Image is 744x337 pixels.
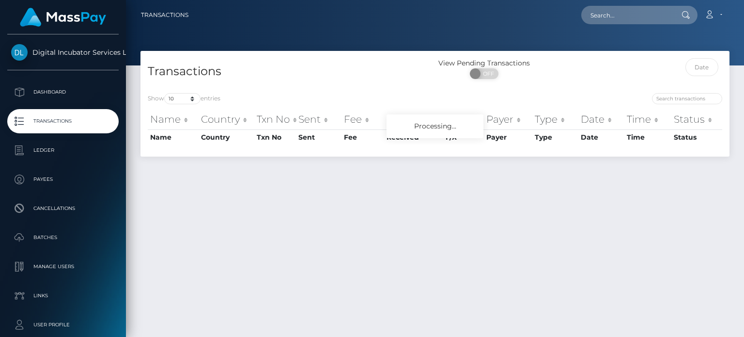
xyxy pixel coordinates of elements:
p: Manage Users [11,259,115,274]
th: F/X [443,110,484,129]
th: Country [199,110,254,129]
th: Sent [296,129,341,145]
th: Sent [296,110,341,129]
th: Name [148,129,199,145]
a: Cancellations [7,196,119,221]
a: User Profile [7,313,119,337]
p: Batches [11,230,115,245]
th: Name [148,110,199,129]
th: Payer [484,129,532,145]
img: Digital Incubator Services Limited [11,44,28,61]
th: Fee [341,110,384,129]
th: Time [624,129,671,145]
th: Date [578,110,625,129]
a: Transactions [7,109,119,133]
label: Show entries [148,93,220,104]
p: Ledger [11,143,115,158]
a: Links [7,284,119,308]
th: Date [578,129,625,145]
th: Type [532,110,578,129]
select: Showentries [164,93,201,104]
span: OFF [475,68,499,79]
a: Batches [7,225,119,250]
h4: Transactions [148,63,428,80]
img: MassPay Logo [20,8,106,27]
a: Payees [7,167,119,192]
th: Received [384,110,443,129]
th: Status [671,110,722,129]
p: Links [11,289,115,303]
div: View Pending Transactions [435,58,533,68]
span: Digital Incubator Services Limited [7,48,119,57]
th: Type [532,129,578,145]
th: Payer [484,110,532,129]
p: User Profile [11,318,115,332]
p: Dashboard [11,85,115,99]
input: Search... [581,6,672,24]
a: Manage Users [7,255,119,279]
th: Time [624,110,671,129]
a: Transactions [141,5,188,25]
input: Date filter [685,58,719,76]
div: Processing... [387,114,483,138]
p: Cancellations [11,201,115,216]
a: Dashboard [7,80,119,104]
th: Country [199,129,254,145]
th: Fee [341,129,384,145]
p: Payees [11,172,115,187]
th: Status [671,129,722,145]
a: Ledger [7,138,119,162]
th: Txn No [254,110,296,129]
th: Txn No [254,129,296,145]
th: Received [384,129,443,145]
input: Search transactions [652,93,722,104]
p: Transactions [11,114,115,128]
